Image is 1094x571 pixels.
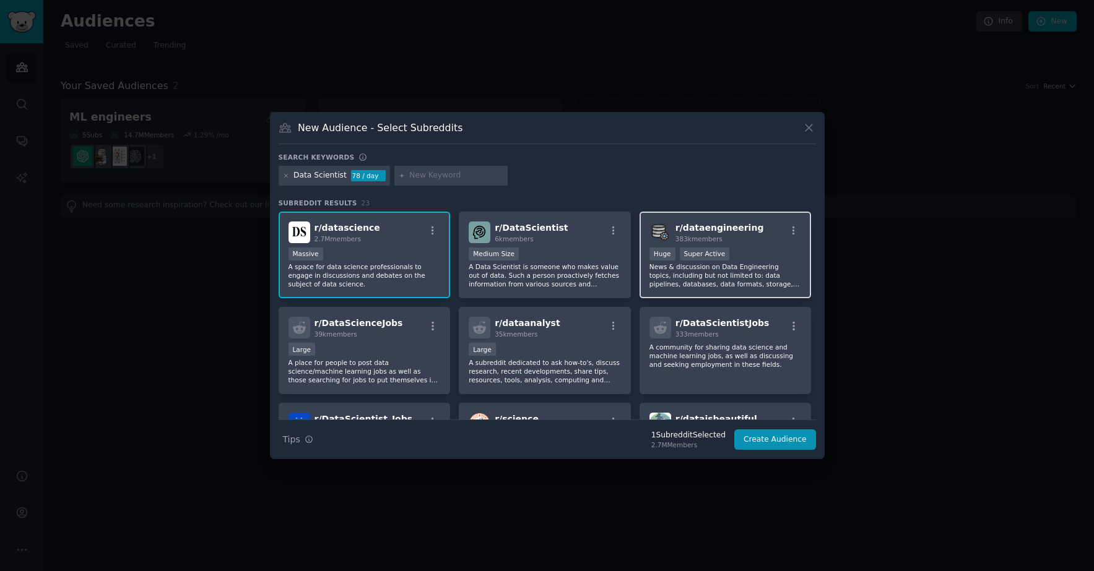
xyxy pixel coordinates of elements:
h3: Search keywords [279,153,355,161]
span: r/ DataScientist_Jobs [315,414,413,424]
img: datascience [289,221,310,243]
button: Tips [279,429,318,450]
img: dataisbeautiful [649,413,671,434]
span: 23 [362,199,370,207]
span: 6k members [495,235,534,243]
div: Data Scientist [293,170,347,181]
span: 333 members [675,330,719,338]
div: Super Active [680,247,730,260]
p: News & discussion on Data Engineering topics, including but not limited to: data pipelines, datab... [649,262,802,288]
div: 1 Subreddit Selected [651,430,726,441]
span: r/ science [495,414,539,424]
div: Huge [649,247,675,260]
div: Medium Size [469,247,519,260]
img: DataScientist_Jobs [289,413,310,434]
span: Subreddit Results [279,199,357,207]
p: A space for data science professionals to engage in discussions and debates on the subject of dat... [289,262,441,288]
span: r/ DataScientistJobs [675,318,770,328]
p: A place for people to post data science/machine learning jobs as well as those searching for jobs... [289,358,441,384]
p: A subreddit dedicated to ask how-to's, discuss research, recent developments, share tips, resourc... [469,358,621,384]
span: r/ dataanalyst [495,318,560,328]
span: 383k members [675,235,723,243]
div: Massive [289,247,323,260]
span: 2.7M members [315,235,362,243]
button: Create Audience [734,429,816,450]
div: 2.7M Members [651,440,726,449]
span: 39k members [315,330,357,338]
p: A community for sharing data science and machine learning jobs, as well as discussing and seeking... [649,343,802,369]
span: r/ DataScienceJobs [315,318,403,328]
span: r/ DataScientist [495,223,568,233]
input: New Keyword [409,170,503,181]
img: dataengineering [649,221,671,243]
span: Tips [283,433,300,446]
span: 35k members [495,330,537,338]
div: Large [289,343,316,356]
span: r/ dataengineering [675,223,764,233]
span: r/ dataisbeautiful [675,414,757,424]
h3: New Audience - Select Subreddits [298,121,462,134]
p: A Data Scientist is someone who makes value out of data. Such a person proactively fetches inform... [469,262,621,288]
div: Large [469,343,496,356]
img: DataScientist [469,221,490,243]
span: r/ datascience [315,223,380,233]
div: 78 / day [351,170,386,181]
img: science [469,413,490,434]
